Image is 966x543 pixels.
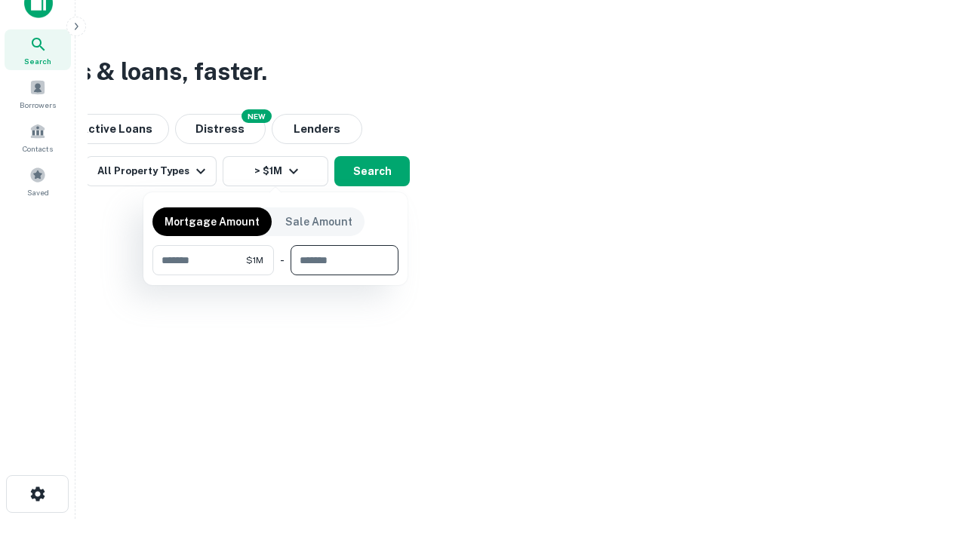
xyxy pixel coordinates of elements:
[246,253,263,267] span: $1M
[891,422,966,495] iframe: Chat Widget
[285,213,352,230] p: Sale Amount
[280,245,285,275] div: -
[165,213,260,230] p: Mortgage Amount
